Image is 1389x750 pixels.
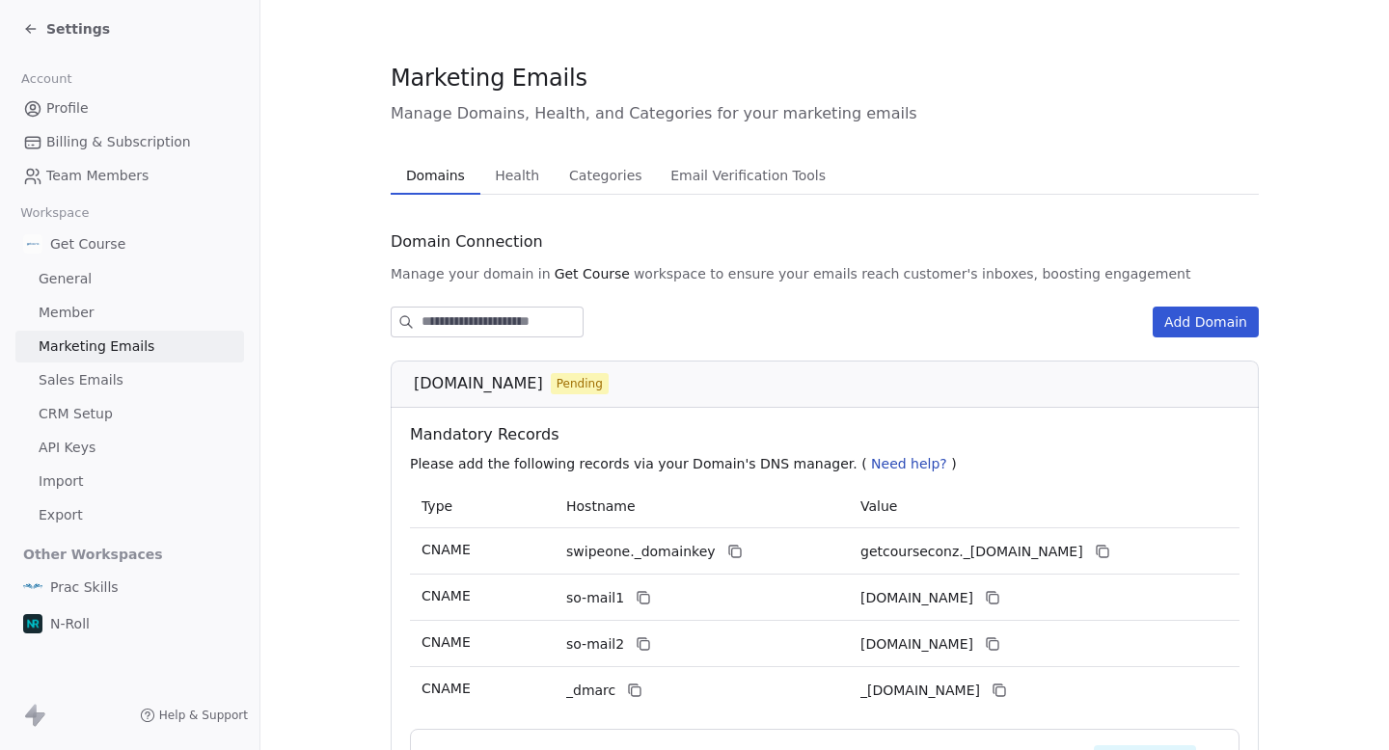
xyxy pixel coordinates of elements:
[23,577,42,597] img: PracSkills%20Email%20Display%20Picture.png
[422,496,543,517] p: Type
[422,588,471,603] span: CNAME
[15,160,244,192] a: Team Members
[15,297,244,329] a: Member
[15,263,244,295] a: General
[23,19,110,39] a: Settings
[860,542,1083,562] span: getcourseconz._domainkey.swipeone.email
[50,614,90,633] span: N-Roll
[557,375,603,392] span: Pending
[398,162,473,189] span: Domains
[391,230,543,254] span: Domain Connection
[422,681,471,696] span: CNAME
[566,634,624,655] span: so-mail2
[566,588,624,608] span: so-mail1
[39,438,95,458] span: API Keys
[860,588,973,608] span: getcourseconz1.swipeone.email
[15,499,244,531] a: Export
[39,404,113,424] span: CRM Setup
[39,505,83,525] span: Export
[860,634,973,655] span: getcourseconz2.swipeone.email
[566,498,636,514] span: Hostname
[15,466,244,497] a: Import
[39,269,92,289] span: General
[159,708,248,723] span: Help & Support
[15,539,171,570] span: Other Workspaces
[410,454,1247,473] p: Please add the following records via your Domain's DNS manager. ( )
[15,398,244,430] a: CRM Setup
[46,132,191,152] span: Billing & Subscription
[39,471,83,492] span: Import
[860,498,897,514] span: Value
[871,456,947,471] span: Need help?
[566,681,615,701] span: _dmarc
[487,162,547,189] span: Health
[422,634,471,650] span: CNAME
[555,264,630,283] span: Get Course
[566,542,716,562] span: swipeone._domainkey
[13,199,97,228] span: Workspace
[46,166,149,186] span: Team Members
[23,614,42,633] img: Profile%20Image%20(1).png
[663,162,833,189] span: Email Verification Tools
[15,364,244,396] a: Sales Emails
[46,19,110,39] span: Settings
[50,577,119,597] span: Prac Skills
[39,370,123,390] span: Sales Emails
[15,331,244,362] a: Marketing Emails
[561,162,649,189] span: Categories
[1153,307,1259,337] button: Add Domain
[391,264,551,283] span: Manage your domain in
[39,303,95,323] span: Member
[414,372,543,395] span: [DOMAIN_NAME]
[39,336,154,357] span: Marketing Emails
[410,423,1247,446] span: Mandatory Records
[23,234,42,254] img: gc-on-white.png
[391,102,1259,125] span: Manage Domains, Health, and Categories for your marketing emails
[140,708,248,723] a: Help & Support
[860,681,980,701] span: _dmarc.swipeone.email
[13,65,80,94] span: Account
[904,264,1191,283] span: customer's inboxes, boosting engagement
[50,234,125,254] span: Get Course
[422,542,471,557] span: CNAME
[15,432,244,464] a: API Keys
[15,126,244,158] a: Billing & Subscription
[391,64,587,93] span: Marketing Emails
[15,93,244,124] a: Profile
[46,98,89,119] span: Profile
[634,264,900,283] span: workspace to ensure your emails reach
